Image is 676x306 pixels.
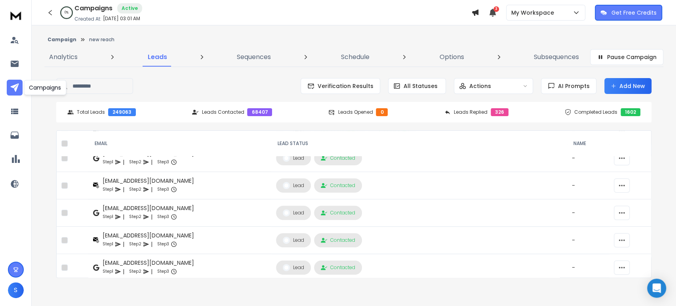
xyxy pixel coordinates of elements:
td: - [567,172,609,199]
p: | [151,158,152,166]
p: Actions [469,82,491,90]
button: Campaign [48,36,76,43]
p: All Statuses [404,82,438,90]
p: My Workspace [511,9,557,17]
p: Step 3 [157,158,169,166]
div: 326 [491,108,508,116]
p: 0 % [65,10,69,15]
p: | [123,213,124,221]
span: 3 [493,6,499,12]
a: Options [434,48,468,67]
button: Pause Campaign [590,49,663,65]
div: 249063 [108,108,136,116]
p: Leads [148,52,167,62]
button: Get Free Credits [595,5,662,21]
p: | [151,213,152,221]
a: Analytics [44,48,82,67]
h1: Campaigns [74,4,112,13]
td: - [567,254,609,281]
p: Schedule [341,52,369,62]
p: | [123,186,124,193]
div: 1602 [621,108,640,116]
p: Completed Leads [574,109,617,115]
p: Step 1 [103,240,113,248]
div: [EMAIL_ADDRESS][DOMAIN_NAME] [103,259,194,267]
p: Step 1 [103,268,113,275]
th: EMAIL [88,131,271,157]
p: Step 3 [157,268,169,275]
div: 0 [376,108,388,116]
img: logo [8,8,24,23]
div: Lead [283,155,304,162]
td: - [567,199,609,227]
p: | [123,240,124,248]
p: Step 2 [129,268,141,275]
p: Step 3 [157,186,169,193]
p: Options [439,52,464,62]
button: S [8,282,24,298]
div: Contacted [321,182,355,189]
p: Leads Replied [454,109,487,115]
div: Contacted [321,237,355,243]
td: - [567,145,609,172]
a: Leads [143,48,172,67]
a: Schedule [336,48,374,67]
div: Campaigns [24,80,66,95]
div: Active [117,3,142,13]
button: AI Prompts [541,78,596,94]
p: Step 1 [103,186,113,193]
p: Total Leads [77,109,105,115]
p: | [151,186,152,193]
div: Open Intercom Messenger [647,279,666,298]
div: 68407 [247,108,272,116]
div: Contacted [321,210,355,216]
div: [EMAIL_ADDRESS][DOMAIN_NAME] [103,231,194,239]
p: Created At: [74,16,101,22]
span: AI Prompts [555,82,590,90]
p: Get Free Credits [611,9,657,17]
div: Lead [283,182,304,189]
p: Leads Opened [338,109,373,115]
button: Verification Results [301,78,380,94]
p: Step 3 [157,213,169,221]
div: Contacted [321,264,355,271]
td: - [567,227,609,254]
p: [DATE] 03:01 AM [103,15,140,22]
p: new reach [89,36,114,43]
p: Analytics [49,52,78,62]
div: Lead [283,209,304,216]
button: Add New [604,78,651,94]
p: | [151,268,152,275]
p: Sequences [237,52,271,62]
p: Leads Contacted [202,109,244,115]
div: Lead [283,237,304,244]
p: Step 2 [129,240,141,248]
p: Step 2 [129,186,141,193]
p: | [123,158,124,166]
span: Verification Results [314,82,373,90]
p: | [123,268,124,275]
a: Subsequences [529,48,584,67]
th: NAME [567,131,609,157]
div: Contacted [321,155,355,161]
div: [EMAIL_ADDRESS][DOMAIN_NAME] [103,177,194,185]
p: Subsequences [534,52,579,62]
p: Step 1 [103,158,113,166]
div: Lead [283,264,304,271]
div: [EMAIL_ADDRESS][DOMAIN_NAME] [103,204,194,212]
a: Sequences [232,48,276,67]
th: LEAD STATUS [271,131,567,157]
p: | [151,240,152,248]
p: Step 1 [103,213,113,221]
p: Step 2 [129,213,141,221]
p: Step 2 [129,158,141,166]
p: Step 3 [157,240,169,248]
